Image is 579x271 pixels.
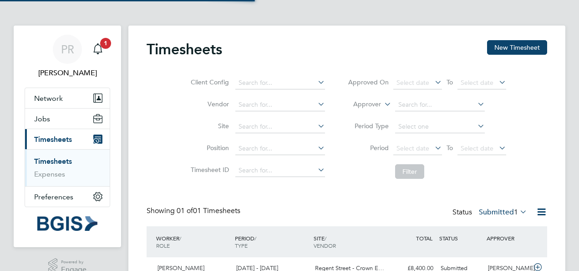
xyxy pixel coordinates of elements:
a: Expenses [34,170,65,178]
span: Select date [396,78,429,87]
span: / [325,235,326,242]
a: PR[PERSON_NAME] [25,35,110,78]
div: Timesheets [25,149,110,186]
span: VENDOR [314,242,336,249]
div: APPROVER [484,230,532,246]
span: / [179,235,181,242]
span: Powered by [61,258,86,266]
input: Search for... [235,120,325,133]
a: 1 [89,35,107,64]
span: / [254,235,256,242]
label: Vendor [188,100,229,108]
button: Network [25,88,110,108]
label: Submitted [479,208,527,217]
label: Approver [340,100,381,109]
span: Select date [461,78,493,87]
label: Timesheet ID [188,166,229,174]
button: Preferences [25,187,110,207]
label: Period [348,144,389,152]
label: Client Config [188,78,229,86]
input: Search for... [395,99,485,111]
label: Position [188,144,229,152]
span: 01 Timesheets [177,206,240,215]
input: Search for... [235,164,325,177]
nav: Main navigation [14,26,121,247]
h2: Timesheets [147,40,222,58]
span: 1 [514,208,518,217]
input: Search for... [235,142,325,155]
div: STATUS [437,230,484,246]
div: Status [452,206,529,219]
label: Period Type [348,122,389,130]
span: Patrick Ridgway [25,68,110,78]
input: Search for... [235,77,325,89]
div: Showing [147,206,242,216]
div: PERIOD [233,230,311,254]
input: Select one [395,120,485,133]
img: bgis-logo-retina.png [37,216,97,231]
span: 1 [100,38,111,49]
span: TOTAL [416,235,432,242]
label: Site [188,122,229,130]
button: Timesheets [25,129,110,149]
span: To [444,142,456,154]
span: ROLE [156,242,170,249]
span: Preferences [34,193,73,201]
span: PR [61,43,74,55]
span: Timesheets [34,135,72,144]
span: Select date [461,144,493,152]
button: Filter [395,164,424,179]
a: Timesheets [34,157,72,166]
span: Network [34,94,63,103]
span: Select date [396,144,429,152]
label: Approved On [348,78,389,86]
span: 01 of [177,206,193,215]
span: TYPE [235,242,248,249]
button: New Timesheet [487,40,547,55]
span: Jobs [34,115,50,123]
span: To [444,76,456,88]
input: Search for... [235,99,325,111]
a: Go to home page [25,216,110,231]
div: WORKER [154,230,233,254]
div: SITE [311,230,390,254]
button: Jobs [25,109,110,129]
